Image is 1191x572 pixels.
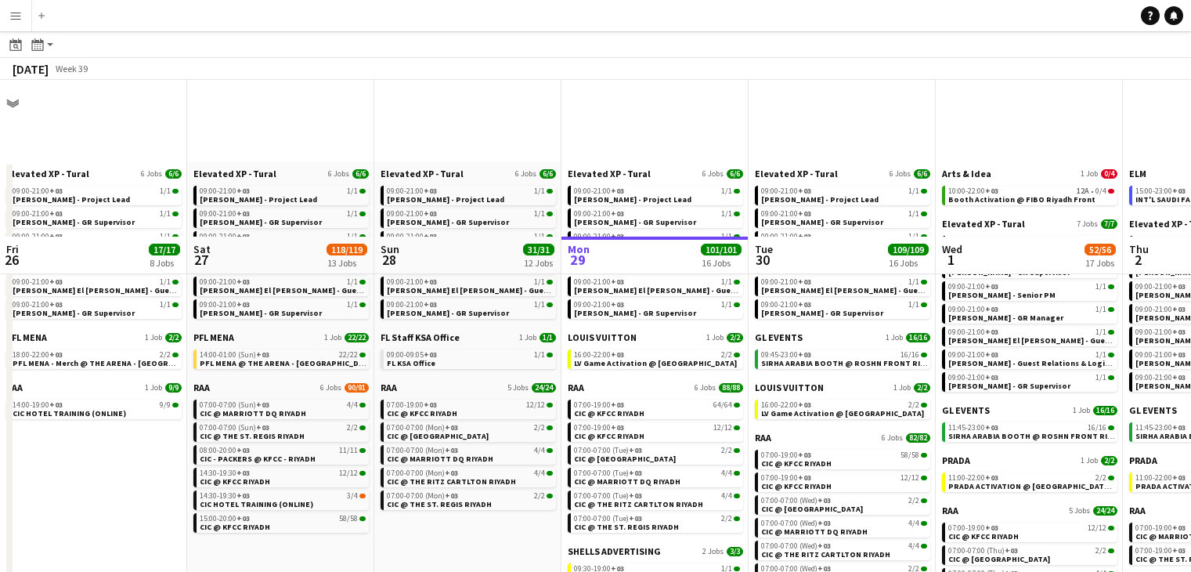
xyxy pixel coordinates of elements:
div: Elevated XP - Tural6 Jobs6/609:00-21:00+031/1[PERSON_NAME] - Project Lead09:00-21:00+031/1[PERSON... [568,168,743,331]
span: Aysel Ahmadova - Project Lead [13,194,130,205]
span: RAA [381,382,397,393]
span: 6/6 [352,169,369,179]
span: +03 [798,208,811,219]
span: Basim Aqil - GR Supervisor [761,217,883,227]
a: 09:00-21:00+031/1[PERSON_NAME] - GR Supervisor [761,299,927,317]
div: GL EVENTS1 Job16/1611:45-23:00+0316/16SIRHA ARABIA BOOTH @ ROSHN FRONT RIYADH [942,404,1117,454]
span: 1/1 [160,278,171,286]
span: 6 Jobs [515,169,536,179]
span: +03 [1172,349,1186,360]
span: 1/1 [721,210,732,218]
a: LOUIS VUITTON1 Job2/2 [568,331,743,343]
a: 09:00-21:00+031/1[PERSON_NAME] - Project Lead [761,186,927,204]
span: +03 [611,349,624,360]
span: GL EVENTS [755,331,803,343]
span: 09:00-21:00 [761,187,811,195]
span: 1/1 [1095,283,1106,291]
span: +03 [424,400,437,410]
span: 09:00-21:00 [13,233,63,241]
span: Diana Fazlitdinova - Senior PM [948,290,1056,300]
span: PFL MENA @ THE ARENA - RIYADH [200,358,375,368]
span: 5 Jobs [507,383,529,393]
span: 1/1 [534,210,545,218]
span: 09:00-21:00 [200,233,250,241]
span: 09:00-21:00 [13,210,63,218]
span: 1/1 [534,351,545,359]
div: Arts & Idea1 Job0/410:00-22:00+0312A•0/4Booth Activation @ FIBO Riyadh Front [942,168,1117,218]
a: 09:00-21:00+031/1[PERSON_NAME] - Project Lead [387,186,553,204]
span: +03 [236,186,250,196]
a: 09:00-21:00+031/1[PERSON_NAME] El [PERSON_NAME] - Guest Relations Manager [574,277,740,295]
span: Basim Aqil - GR Supervisor [13,217,135,227]
a: RAA6 Jobs90/91 [193,382,369,393]
a: 09:45-23:00+0316/16SIRHA ARABIA BOOTH @ ROSHN FRONT RIYADH [761,349,927,367]
span: 07:00-19:00 [574,401,624,409]
a: 09:00-21:00+031/1[PERSON_NAME] - Project Lead [200,186,366,204]
span: Elevated XP - Tural [755,168,838,179]
span: Serina El Kaissi - Guest Relations Manager [387,285,626,295]
span: 1/1 [347,301,358,309]
span: 09:00-21:00 [1135,328,1186,336]
span: PFL MENA [193,331,234,343]
span: 09:00-21:00 [761,233,811,241]
span: 1/1 [1095,328,1106,336]
span: 6/6 [914,169,930,179]
a: Elevated XP - Tural6 Jobs6/6 [568,168,743,179]
a: 14:00-01:00 (Sun)+0322/22PFL MENA @ THE ARENA - [GEOGRAPHIC_DATA] [200,349,366,367]
span: 09:00-21:00 [574,210,624,218]
a: 09:00-21:00+031/1[PERSON_NAME] El [PERSON_NAME] - Guest Relations Manager [13,277,179,295]
a: PFL MENA1 Job22/22 [193,331,369,343]
span: +03 [985,304,998,314]
span: Elevated XP - Tural [193,168,276,179]
a: RAA5 Jobs24/24 [381,382,556,393]
a: Elevated XP - Tural6 Jobs6/6 [755,168,930,179]
span: Youssef Khiari - GR Supervisor [200,308,322,318]
span: LV Game Activation @ Kingdom Centre [574,358,737,368]
span: 16:00-22:00 [761,401,811,409]
span: Youssef Khiari - GR Supervisor [574,308,696,318]
span: 09:00-21:00 [574,233,624,241]
span: 2/2 [721,351,732,359]
span: 09:00-21:00 [387,233,437,241]
span: RAA [6,382,23,393]
div: • [948,187,1114,195]
a: 09:00-21:00+031/1[PERSON_NAME] - GR Supervisor [200,208,366,226]
div: RAA1 Job9/914:00-19:00+039/9CIC HOTEL TRAINING (ONLINE) [6,382,182,422]
span: +03 [236,208,250,219]
div: PFL MENA1 Job2/218:00-22:00+032/2PFL MENA - Merch @ THE ARENA - [GEOGRAPHIC_DATA] [6,331,182,382]
span: 2/2 [914,383,930,393]
span: 1/1 [1095,374,1106,382]
span: +03 [1172,372,1186,382]
span: +03 [985,281,998,291]
span: ELM [1129,168,1146,179]
span: 1/1 [347,187,358,195]
span: +03 [798,231,811,241]
span: Sevda Aliyeva - Guest Relations & Logistics Manager [948,358,1158,368]
span: +03 [424,231,437,241]
a: 18:00-22:00+032/2PFL MENA - Merch @ THE ARENA - [GEOGRAPHIC_DATA] [13,349,179,367]
a: Arts & Idea1 Job0/4 [942,168,1117,179]
div: RAA6 Jobs90/9107:00-07:00 (Sun)+034/4CIC @ MARRIOTT DQ RIYADH07:00-07:00 (Sun)+032/2CIC @ THE ST.... [193,382,369,536]
span: 88/88 [719,383,743,393]
div: RAA5 Jobs24/2407:00-19:00+0312/12CIC @ KFCC RIYADH07:00-07:00 (Mon)+032/2CIC @ [GEOGRAPHIC_DATA]0... [381,382,556,513]
span: 1/1 [540,333,556,342]
span: 6 Jobs [702,169,724,179]
span: +03 [611,400,624,410]
span: 0/4 [1101,169,1117,179]
span: 16/16 [900,351,919,359]
span: 24/24 [532,383,556,393]
span: +03 [49,349,63,360]
span: 1 Job [1081,169,1098,179]
a: FL Staff KSA Office1 Job1/1 [381,331,556,343]
span: 12A [1077,187,1089,195]
span: 09:00-21:00 [200,278,250,286]
span: Serina El Kaissi - Guest Relations Manager [948,335,1187,346]
span: 18:00-22:00 [13,351,63,359]
span: 07:00-07:00 (Sun) [200,401,269,409]
a: GL EVENTS1 Job16/16 [942,404,1117,416]
a: 09:00-21:00+031/1[PERSON_NAME] - Project Lead [574,186,740,204]
span: 1/1 [908,301,919,309]
span: +03 [49,400,63,410]
span: 14:00-19:00 [13,401,63,409]
div: Elevated XP - Tural6 Jobs6/609:00-21:00+031/1[PERSON_NAME] - Project Lead09:00-21:00+031/1[PERSON... [381,168,556,331]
